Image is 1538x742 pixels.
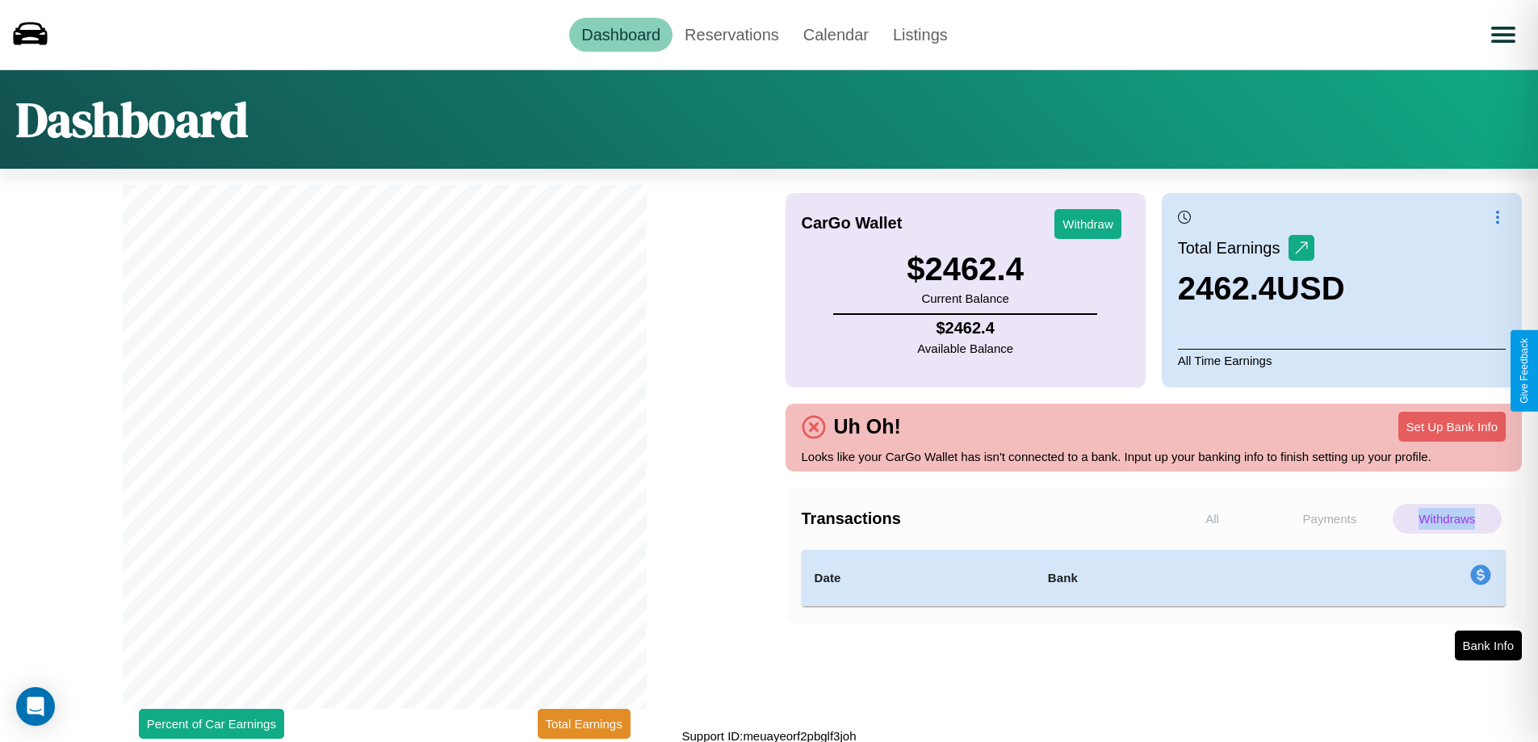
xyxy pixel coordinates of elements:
[881,18,960,52] a: Listings
[1048,568,1271,588] h4: Bank
[538,709,631,739] button: Total Earnings
[16,687,55,726] div: Open Intercom Messenger
[802,509,1154,528] h4: Transactions
[815,568,1022,588] h4: Date
[1455,631,1522,660] button: Bank Info
[802,550,1507,606] table: simple table
[802,446,1507,467] p: Looks like your CarGo Wallet has isn't connected to a bank. Input up your banking info to finish ...
[791,18,881,52] a: Calendar
[1398,412,1506,442] button: Set Up Bank Info
[917,337,1013,359] p: Available Balance
[569,18,673,52] a: Dashboard
[802,214,903,233] h4: CarGo Wallet
[139,709,284,739] button: Percent of Car Earnings
[907,251,1024,287] h3: $ 2462.4
[1481,12,1526,57] button: Open menu
[1054,209,1121,239] button: Withdraw
[1519,338,1530,404] div: Give Feedback
[917,319,1013,337] h4: $ 2462.4
[16,86,248,153] h1: Dashboard
[1393,504,1502,534] p: Withdraws
[1178,270,1345,307] h3: 2462.4 USD
[1158,504,1267,534] p: All
[1178,349,1506,371] p: All Time Earnings
[907,287,1024,309] p: Current Balance
[826,415,909,438] h4: Uh Oh!
[1178,233,1289,262] p: Total Earnings
[1275,504,1384,534] p: Payments
[673,18,791,52] a: Reservations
